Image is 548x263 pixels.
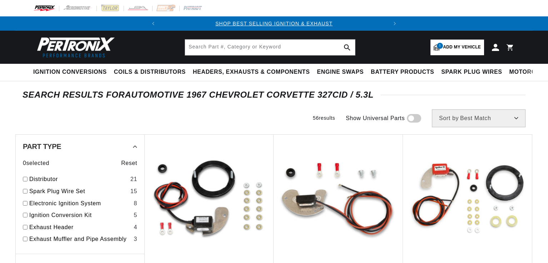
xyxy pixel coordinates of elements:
div: 15 [130,187,137,196]
img: Pertronix [33,35,115,60]
span: Part Type [23,143,61,150]
span: Ignition Conversions [33,68,107,76]
summary: Engine Swaps [313,64,367,81]
div: 1 of 2 [160,20,388,27]
span: Reset [121,159,137,168]
div: 3 [134,234,137,244]
span: Spark Plug Wires [441,68,502,76]
span: 1 [437,43,443,49]
select: Sort by [432,109,525,127]
input: Search Part #, Category or Keyword [185,40,355,55]
slideshow-component: Translation missing: en.sections.announcements.announcement_bar [15,16,533,31]
a: Spark Plug Wire Set [29,187,128,196]
div: 5 [134,211,137,220]
a: Exhaust Muffler and Pipe Assembly [29,234,131,244]
div: Announcement [160,20,388,27]
summary: Coils & Distributors [110,64,189,81]
summary: Ignition Conversions [33,64,110,81]
div: 8 [134,199,137,208]
a: Exhaust Header [29,223,131,232]
button: search button [339,40,355,55]
a: Distributor [29,175,128,184]
span: Coils & Distributors [114,68,186,76]
span: Battery Products [371,68,434,76]
button: Translation missing: en.sections.announcements.previous_announcement [146,16,160,31]
span: Headers, Exhausts & Components [193,68,310,76]
span: Add my vehicle [443,44,481,51]
a: 1Add my vehicle [430,40,484,55]
button: Translation missing: en.sections.announcements.next_announcement [388,16,402,31]
summary: Spark Plug Wires [438,64,505,81]
summary: Headers, Exhausts & Components [189,64,313,81]
span: Sort by [439,115,459,121]
summary: Battery Products [367,64,438,81]
div: 4 [134,223,137,232]
a: Ignition Conversion Kit [29,211,131,220]
a: Electronic Ignition System [29,199,131,208]
div: SEARCH RESULTS FOR Automotive 1967 Chevrolet Corvette 327cid / 5.3L [23,91,525,98]
div: 21 [130,175,137,184]
span: 56 results [313,115,335,121]
span: 0 selected [23,159,49,168]
span: Show Universal Parts [346,114,405,123]
span: Engine Swaps [317,68,364,76]
a: SHOP BEST SELLING IGNITION & EXHAUST [215,21,333,26]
